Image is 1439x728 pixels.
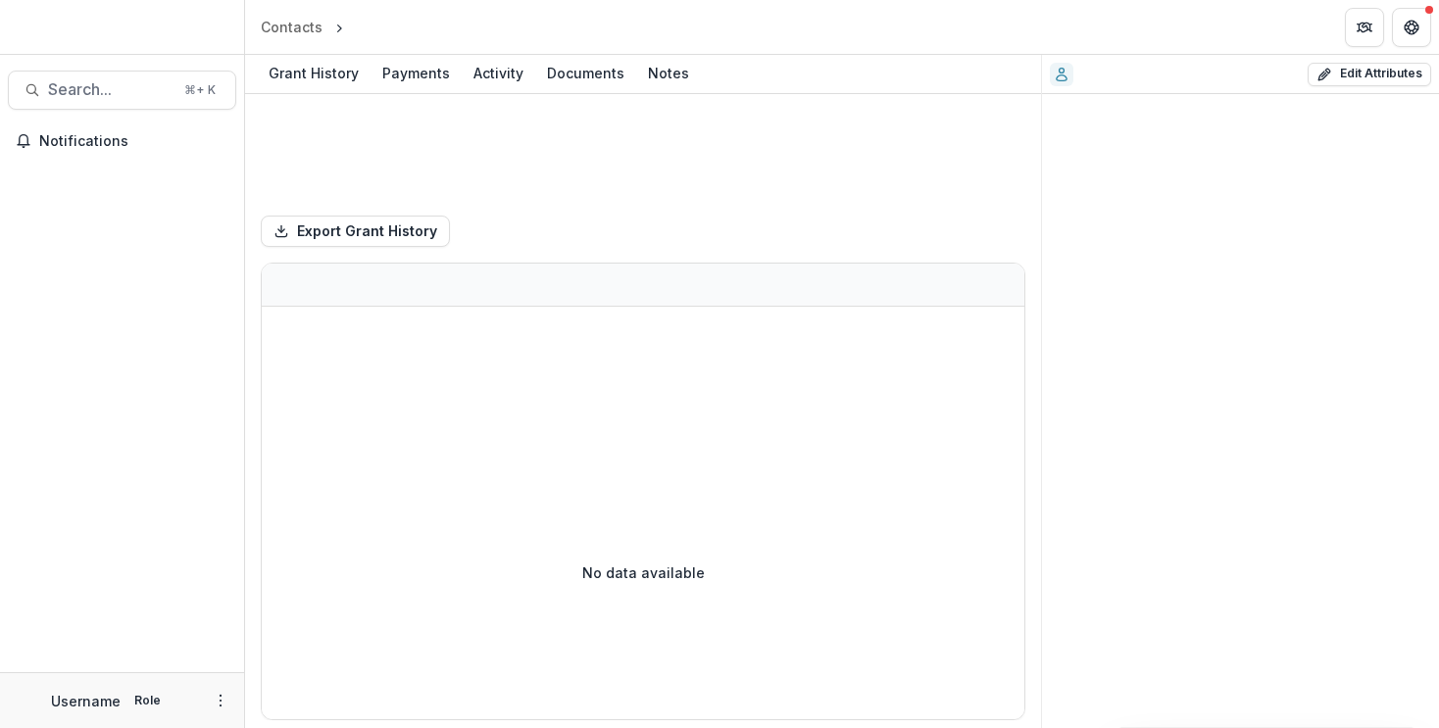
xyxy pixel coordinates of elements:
p: No data available [582,562,705,583]
div: Documents [539,59,632,87]
a: Notes [640,55,697,93]
button: Notifications [8,125,236,157]
button: Partners [1345,8,1384,47]
span: Notifications [39,133,228,150]
div: Notes [640,59,697,87]
div: Grant History [261,59,367,87]
a: Grant History [261,55,367,93]
a: Documents [539,55,632,93]
p: Role [128,692,167,709]
nav: breadcrumb [253,13,431,41]
a: Payments [374,55,458,93]
button: Search... [8,71,236,110]
p: Username [51,691,121,711]
button: Export Grant History [261,216,450,247]
button: Edit Attributes [1308,63,1431,86]
span: Search... [48,80,173,99]
a: Activity [466,55,531,93]
button: Get Help [1392,8,1431,47]
a: Contacts [253,13,330,41]
div: Contacts [261,17,323,37]
button: More [209,689,232,712]
div: Payments [374,59,458,87]
div: ⌘ + K [180,79,220,101]
div: Activity [466,59,531,87]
